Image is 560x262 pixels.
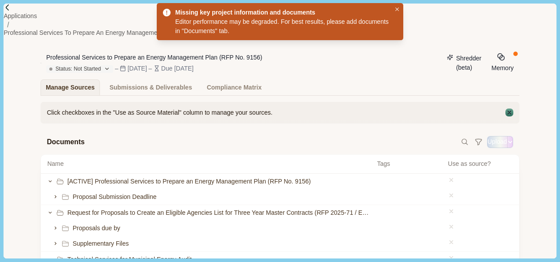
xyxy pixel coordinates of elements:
button: See more options [508,139,513,145]
div: – [115,64,118,73]
div: Professional Services to Prepare an Energy Management Plan (RFP No. 9156) [46,53,262,62]
a: Submissions & Deliverables [104,79,197,95]
div: Status: Not Started [49,65,101,73]
div: Compliance Matrix [207,80,262,95]
span: Documents [47,137,85,148]
img: Forward slash icon [4,21,13,29]
div: [DATE] [128,64,147,73]
div: Manage Sources [46,80,95,95]
button: Upload [487,137,507,146]
span: Proposal Submission Deadline [73,192,157,202]
a: Professional Services to Prepare an Energy Management Plan (RFP No. 9156) [4,28,221,37]
span: Request for Proposals to Create an Eligible Agencies List for Three Year Master Contracts (RFP 20... [67,208,371,217]
button: Memory [489,53,516,73]
span: [ACTIVE] Professional Services to Prepare an Energy Management Plan (RFP No. 9156) [67,177,311,186]
span: Name [47,159,63,168]
button: Status: Not Started [46,65,114,73]
div: Editor performance may be degraded. For best results, please add documents in "Documents" tab. [175,17,391,36]
img: Forward slash icon [4,4,11,11]
button: Shredder (beta) [442,53,486,73]
div: Submissions & Deliverables [110,80,192,95]
span: Proposals due by [73,224,120,233]
div: Due [DATE] [161,64,194,73]
div: – [148,64,152,73]
div: Missing key project information and documents [175,8,388,17]
span: Supplementary Files [73,239,129,248]
span: Tags [377,159,442,168]
button: Close [393,5,402,14]
span: Use as source? [448,159,491,168]
a: Compliance Matrix [202,79,266,95]
a: Applications [4,11,37,21]
a: Manage Sources [41,79,99,95]
span: Click checkboxes in the "Use as Source Material" column to manage your sources. [47,108,273,117]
